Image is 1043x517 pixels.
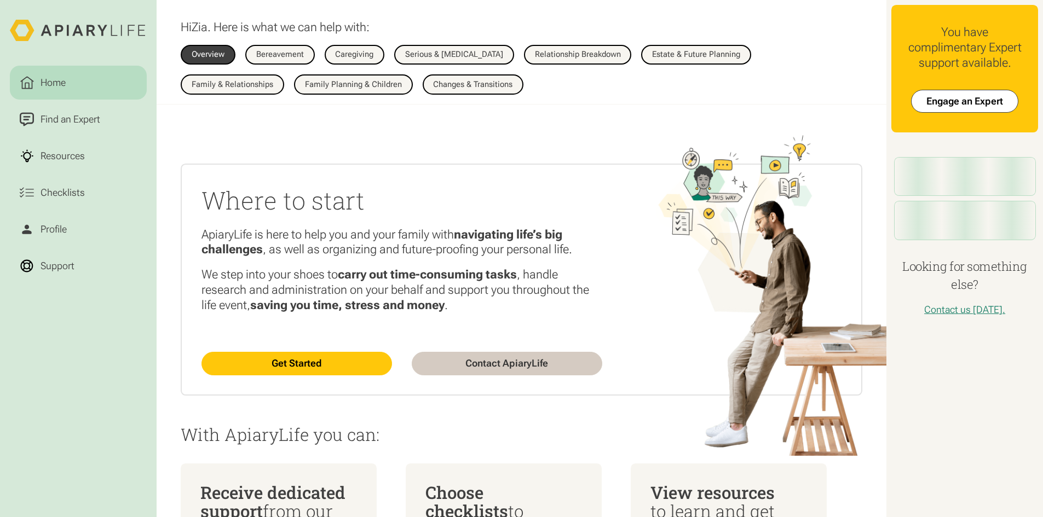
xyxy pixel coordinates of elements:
div: You have complimentary Expert support available. [901,25,1028,71]
div: Serious & [MEDICAL_DATA] [405,50,503,59]
div: Support [38,259,77,274]
a: Overview [181,45,235,65]
div: Family Planning & Children [305,80,402,89]
a: Profile [10,212,147,247]
a: Serious & [MEDICAL_DATA] [394,45,514,65]
h2: Where to start [201,184,602,217]
a: Contact us [DATE]. [924,304,1005,315]
a: Contact ApiaryLife [412,352,602,375]
div: Checklists [38,185,87,200]
a: Estate & Future Planning [641,45,751,65]
div: Relationship Breakdown [535,50,621,59]
p: We step into your shoes to , handle research and administration on your behalf and support you th... [201,267,602,313]
strong: saving you time, stress and money [250,298,445,312]
a: Support [10,249,147,283]
div: Changes & Transitions [433,80,512,89]
div: Family & Relationships [192,80,273,89]
a: Relationship Breakdown [524,45,632,65]
a: Resources [10,139,147,173]
a: Find an Expert [10,102,147,137]
span: View resources [650,481,775,503]
span: Zia [192,20,208,34]
strong: navigating life’s big challenges [201,227,562,257]
a: Checklists [10,176,147,210]
a: Get Started [201,352,392,375]
div: Home [38,75,68,90]
h4: Looking for something else? [891,257,1038,294]
p: ApiaryLife is here to help you and your family with , as well as organizing and future-proofing y... [201,227,602,258]
a: Family & Relationships [181,74,284,95]
a: Changes & Transitions [423,74,524,95]
p: Hi . Here is what we can help with: [181,20,370,35]
div: Estate & Future Planning [652,50,740,59]
a: Caregiving [325,45,385,65]
strong: carry out time-consuming tasks [338,267,517,281]
div: Resources [38,149,87,164]
a: Home [10,66,147,100]
div: Caregiving [335,50,373,59]
div: Profile [38,222,69,237]
div: Bereavement [256,50,304,59]
p: With ApiaryLife you can: [181,425,862,444]
a: Engage an Expert [911,90,1018,113]
div: Find an Expert [38,112,102,127]
a: Family Planning & Children [294,74,413,95]
a: Bereavement [245,45,315,65]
